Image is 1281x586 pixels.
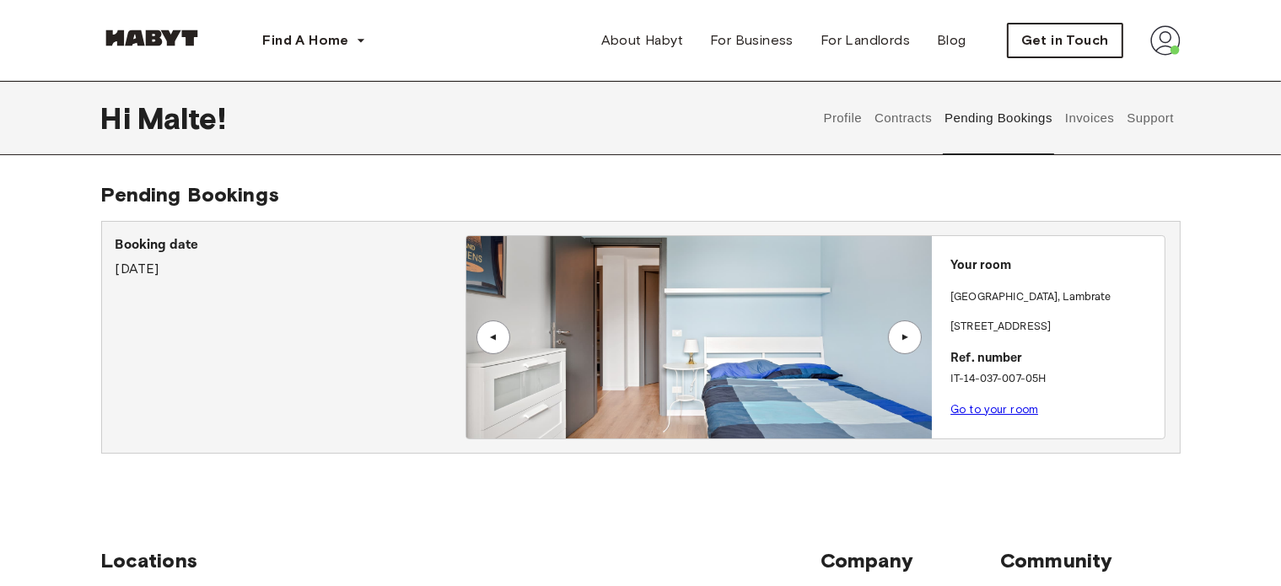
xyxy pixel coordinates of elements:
[466,236,932,438] img: Image of the room
[807,24,923,57] a: For Landlords
[923,24,980,57] a: Blog
[710,30,794,51] span: For Business
[250,24,379,57] button: Find A Home
[263,30,349,51] span: Find A Home
[1150,25,1181,56] img: avatar
[950,319,1158,336] p: [STREET_ADDRESS]
[950,256,1158,276] p: Your room
[1000,548,1180,573] span: Community
[950,289,1111,306] p: [GEOGRAPHIC_DATA] , Lambrate
[943,81,1055,155] button: Pending Bookings
[873,81,934,155] button: Contracts
[896,332,913,342] div: ▲
[950,349,1158,368] p: Ref. number
[1007,23,1123,58] button: Get in Touch
[116,235,466,255] p: Booking date
[821,81,864,155] button: Profile
[697,24,807,57] a: For Business
[101,100,137,136] span: Hi
[101,30,202,46] img: Habyt
[101,548,821,573] span: Locations
[821,30,910,51] span: For Landlords
[1063,81,1116,155] button: Invoices
[1125,81,1176,155] button: Support
[101,182,279,207] span: Pending Bookings
[137,100,226,136] span: Malte !
[485,332,502,342] div: ▲
[821,548,1000,573] span: Company
[588,24,697,57] a: About Habyt
[116,235,466,279] div: [DATE]
[1021,30,1109,51] span: Get in Touch
[937,30,966,51] span: Blog
[950,371,1158,388] p: IT-14-037-007-05H
[817,81,1180,155] div: user profile tabs
[601,30,683,51] span: About Habyt
[950,403,1038,416] a: Go to your room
